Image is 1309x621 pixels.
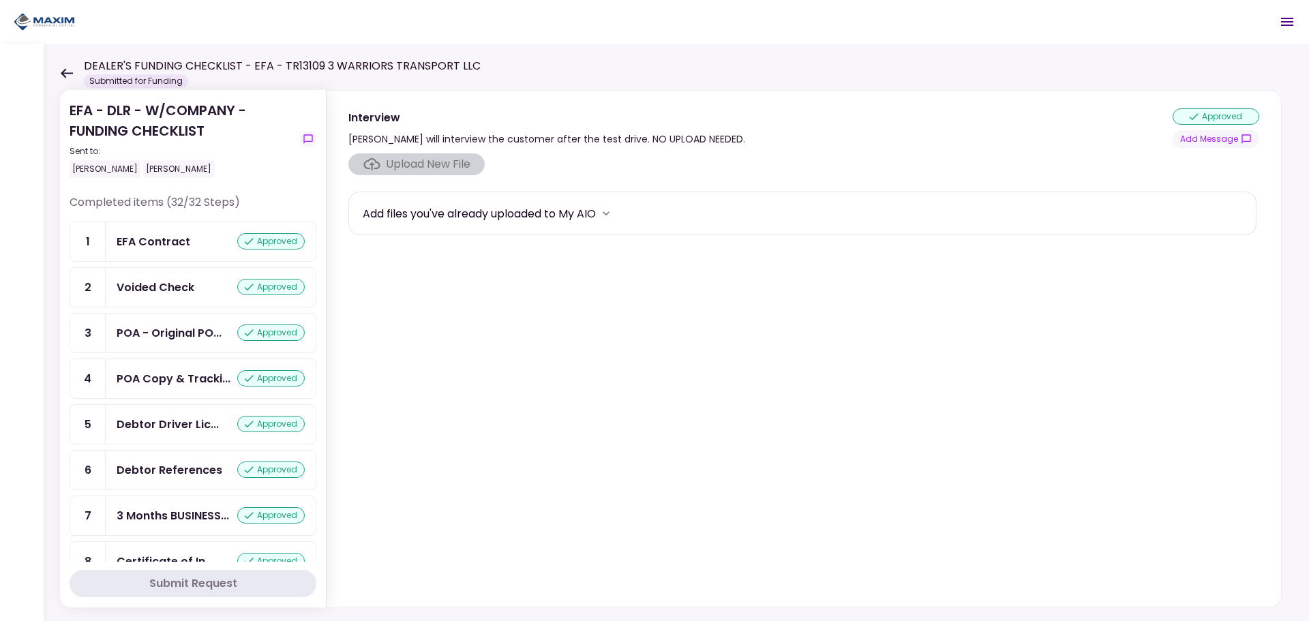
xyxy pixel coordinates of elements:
[237,324,305,341] div: approved
[117,416,219,433] div: Debtor Driver License
[1173,130,1259,148] button: show-messages
[237,507,305,524] div: approved
[70,451,106,489] div: 6
[70,267,316,307] a: 2Voided Checkapproved
[70,570,316,597] button: Submit Request
[237,416,305,432] div: approved
[596,203,616,224] button: more
[70,100,295,178] div: EFA - DLR - W/COMPANY - FUNDING CHECKLIST
[117,370,230,387] div: POA Copy & Tracking Receipt
[70,541,316,581] a: 8Certificate of Insuranceapproved
[70,359,316,399] a: 4POA Copy & Tracking Receiptapproved
[70,405,106,444] div: 5
[70,313,316,353] a: 3POA - Original POA (not CA or GA)approved
[149,575,237,592] div: Submit Request
[117,461,222,479] div: Debtor References
[117,279,194,296] div: Voided Check
[237,233,305,249] div: approved
[348,153,485,175] span: Click here to upload the required document
[1173,108,1259,125] div: approved
[117,553,213,570] div: Certificate of Insurance
[70,404,316,444] a: 5Debtor Driver Licenseapproved
[237,370,305,387] div: approved
[1271,5,1304,38] button: Open menu
[237,553,305,569] div: approved
[363,205,596,222] div: Add files you've already uploaded to My AIO
[143,160,214,178] div: [PERSON_NAME]
[348,109,745,126] div: Interview
[84,74,188,88] div: Submitted for Funding
[70,450,316,490] a: 6Debtor Referencesapproved
[70,222,316,262] a: 1EFA Contractapproved
[70,542,106,581] div: 8
[70,496,106,535] div: 7
[300,131,316,147] button: show-messages
[348,131,745,147] div: [PERSON_NAME] will interview the customer after the test drive. NO UPLOAD NEEDED.
[70,359,106,398] div: 4
[326,90,1282,607] div: Interview[PERSON_NAME] will interview the customer after the test drive. NO UPLOAD NEEDED.approve...
[70,268,106,307] div: 2
[14,12,75,32] img: Partner icon
[237,279,305,295] div: approved
[117,233,190,250] div: EFA Contract
[84,58,481,74] h1: DEALER'S FUNDING CHECKLIST - EFA - TR13109 3 WARRIORS TRANSPORT LLC
[117,507,229,524] div: 3 Months BUSINESS Bank Statements
[70,496,316,536] a: 73 Months BUSINESS Bank Statementsapproved
[70,160,140,178] div: [PERSON_NAME]
[237,461,305,478] div: approved
[70,222,106,261] div: 1
[70,314,106,352] div: 3
[70,145,295,157] div: Sent to:
[70,194,316,222] div: Completed items (32/32 Steps)
[117,324,222,342] div: POA - Original POA (not CA or GA)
